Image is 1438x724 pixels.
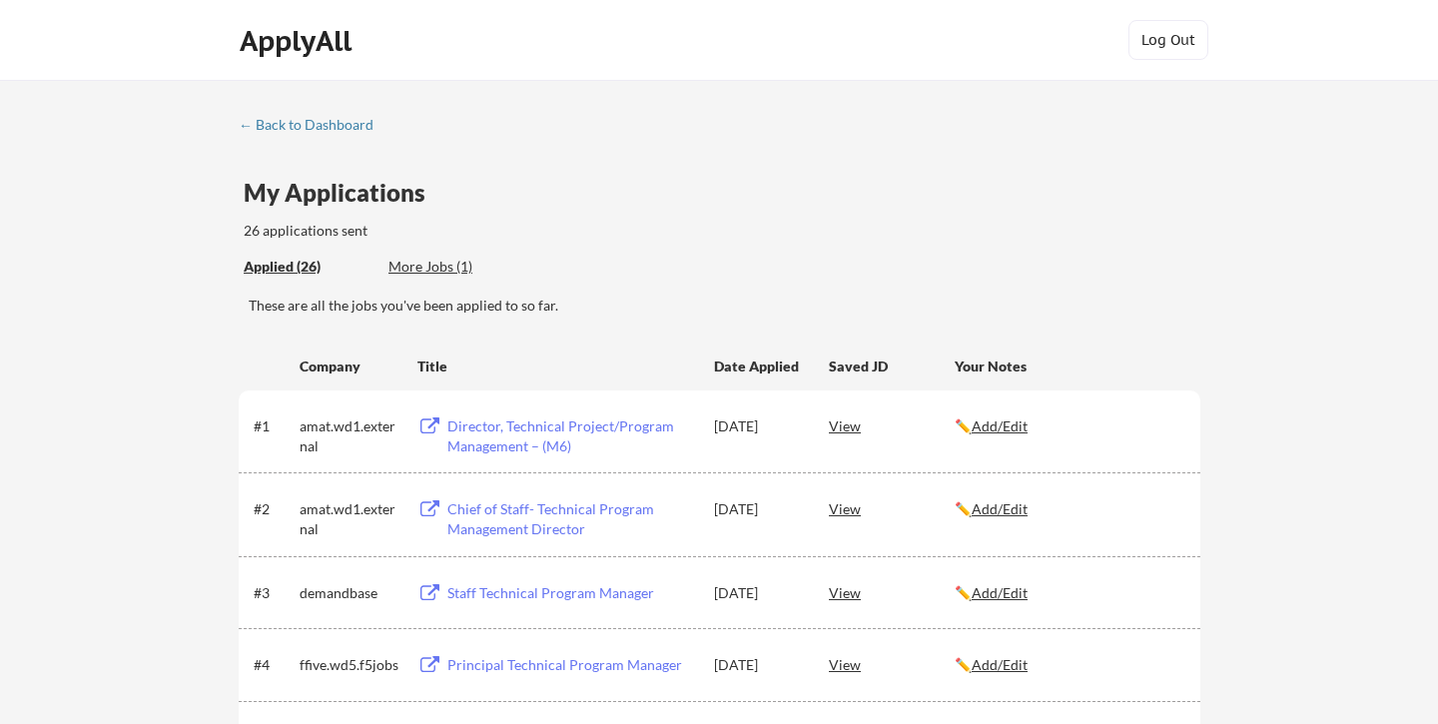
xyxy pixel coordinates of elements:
[254,583,293,603] div: #3
[388,257,535,277] div: More Jobs (1)
[244,221,630,241] div: 26 applications sent
[714,655,802,675] div: [DATE]
[972,417,1028,434] u: Add/Edit
[300,416,399,455] div: amat.wd1.external
[714,499,802,519] div: [DATE]
[829,348,955,383] div: Saved JD
[1128,20,1208,60] button: Log Out
[300,655,399,675] div: ffive.wd5.f5jobs
[829,574,955,610] div: View
[240,24,358,58] div: ApplyAll
[300,499,399,538] div: amat.wd1.external
[254,499,293,519] div: #2
[447,499,695,538] div: Chief of Staff- Technical Program Management Director
[714,583,802,603] div: [DATE]
[955,583,1182,603] div: ✏️
[254,416,293,436] div: #1
[972,656,1028,673] u: Add/Edit
[955,357,1182,376] div: Your Notes
[300,357,399,376] div: Company
[955,499,1182,519] div: ✏️
[955,655,1182,675] div: ✏️
[972,584,1028,601] u: Add/Edit
[249,296,1200,316] div: These are all the jobs you've been applied to so far.
[447,655,695,675] div: Principal Technical Program Manager
[955,416,1182,436] div: ✏️
[244,181,441,205] div: My Applications
[239,117,388,137] a: ← Back to Dashboard
[829,490,955,526] div: View
[714,416,802,436] div: [DATE]
[300,583,399,603] div: demandbase
[972,500,1028,517] u: Add/Edit
[829,646,955,682] div: View
[417,357,695,376] div: Title
[244,257,373,277] div: Applied (26)
[829,407,955,443] div: View
[447,416,695,455] div: Director, Technical Project/Program Management – (M6)
[244,257,373,278] div: These are all the jobs you've been applied to so far.
[239,118,388,132] div: ← Back to Dashboard
[254,655,293,675] div: #4
[388,257,535,278] div: These are job applications we think you'd be a good fit for, but couldn't apply you to automatica...
[714,357,802,376] div: Date Applied
[447,583,695,603] div: Staff Technical Program Manager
